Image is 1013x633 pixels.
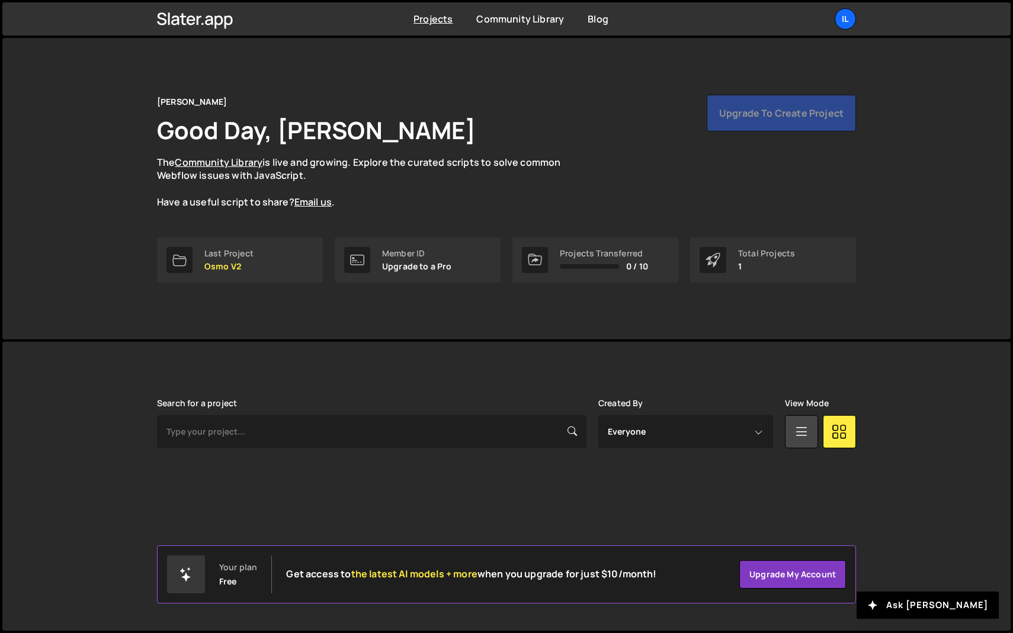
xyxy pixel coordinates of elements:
label: View Mode [785,399,829,408]
a: Upgrade my account [739,560,846,589]
div: Free [219,577,237,586]
div: Total Projects [738,249,795,258]
div: Your plan [219,563,257,572]
button: Ask [PERSON_NAME] [857,592,999,619]
p: The is live and growing. Explore the curated scripts to solve common Webflow issues with JavaScri... [157,156,584,209]
input: Type your project... [157,415,586,448]
p: Osmo V2 [204,262,254,271]
h2: Get access to when you upgrade for just $10/month! [286,568,656,580]
p: Upgrade to a Pro [382,262,452,271]
a: Blog [588,12,608,25]
h1: Good Day, [PERSON_NAME] [157,114,476,146]
a: Community Library [476,12,564,25]
span: 0 / 10 [626,262,648,271]
div: Last Project [204,249,254,258]
label: Search for a project [157,399,237,408]
a: Community Library [175,156,262,169]
p: 1 [738,262,795,271]
a: Email us [294,195,332,208]
span: the latest AI models + more [351,567,477,580]
a: Projects [413,12,453,25]
a: Il [835,8,856,30]
a: Last Project Osmo V2 [157,237,323,282]
div: Member ID [382,249,452,258]
div: Projects Transferred [560,249,648,258]
label: Created By [598,399,643,408]
div: [PERSON_NAME] [157,95,227,109]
